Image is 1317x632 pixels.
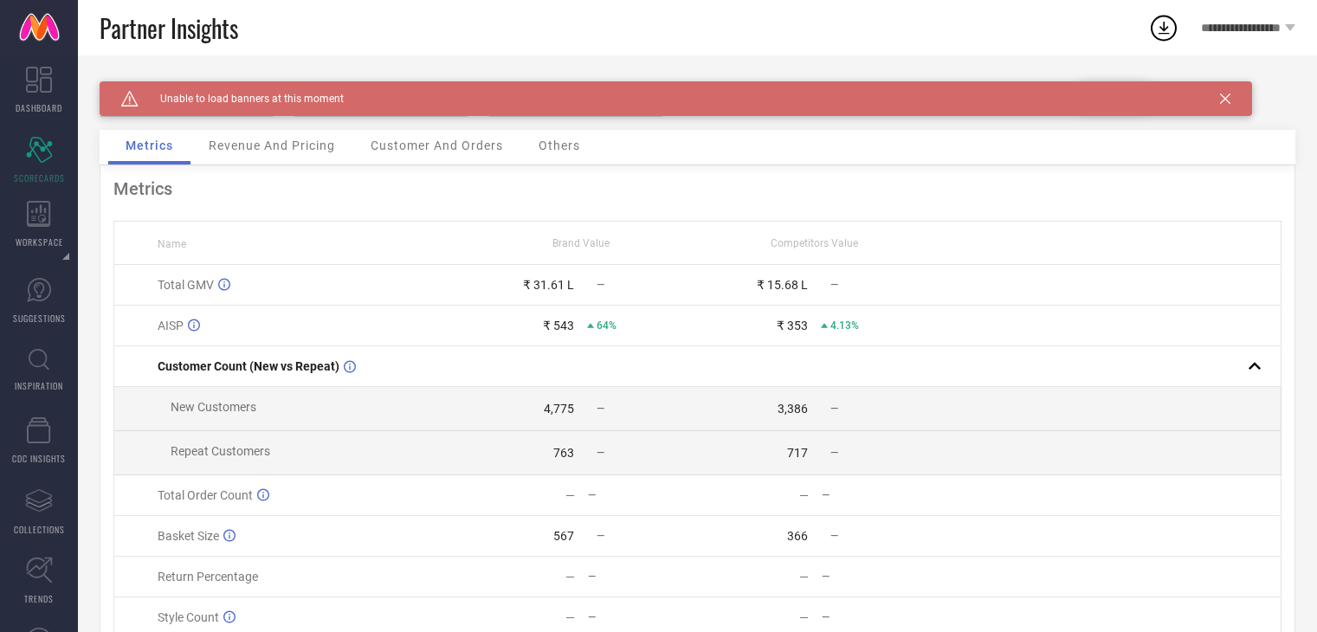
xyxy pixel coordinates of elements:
[14,171,65,184] span: SCORECARDS
[158,610,219,624] span: Style Count
[830,279,838,291] span: —
[771,237,858,249] span: Competitors Value
[24,592,54,605] span: TRENDS
[13,312,66,325] span: SUGGESTIONS
[158,359,339,373] span: Customer Count (New vs Repeat)
[757,278,808,292] div: ₹ 15.68 L
[588,611,696,623] div: —
[16,101,62,114] span: DASHBOARD
[158,570,258,584] span: Return Percentage
[544,402,574,416] div: 4,775
[158,278,214,292] span: Total GMV
[799,570,809,584] div: —
[158,488,253,502] span: Total Order Count
[553,446,574,460] div: 763
[158,319,184,332] span: AISP
[126,139,173,152] span: Metrics
[15,379,63,392] span: INSPIRATION
[100,10,238,46] span: Partner Insights
[16,235,63,248] span: WORKSPACE
[597,319,617,332] span: 64%
[597,447,604,459] span: —
[565,488,575,502] div: —
[799,610,809,624] div: —
[565,610,575,624] div: —
[523,278,574,292] div: ₹ 31.61 L
[822,611,930,623] div: —
[588,571,696,583] div: —
[830,447,838,459] span: —
[12,452,66,465] span: CDC INSIGHTS
[588,489,696,501] div: —
[171,444,270,458] span: Repeat Customers
[139,93,344,105] span: Unable to load banners at this moment
[113,178,1281,199] div: Metrics
[371,139,503,152] span: Customer And Orders
[597,530,604,542] span: —
[543,319,574,332] div: ₹ 543
[158,529,219,543] span: Basket Size
[830,403,838,415] span: —
[539,139,580,152] span: Others
[830,530,838,542] span: —
[1148,12,1179,43] div: Open download list
[158,238,186,250] span: Name
[553,529,574,543] div: 567
[799,488,809,502] div: —
[822,571,930,583] div: —
[822,489,930,501] div: —
[830,319,859,332] span: 4.13%
[209,139,335,152] span: Revenue And Pricing
[14,523,65,536] span: COLLECTIONS
[597,403,604,415] span: —
[565,570,575,584] div: —
[171,400,256,414] span: New Customers
[597,279,604,291] span: —
[787,446,808,460] div: 717
[778,402,808,416] div: 3,386
[787,529,808,543] div: 366
[100,81,273,94] div: Brand
[552,237,610,249] span: Brand Value
[777,319,808,332] div: ₹ 353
